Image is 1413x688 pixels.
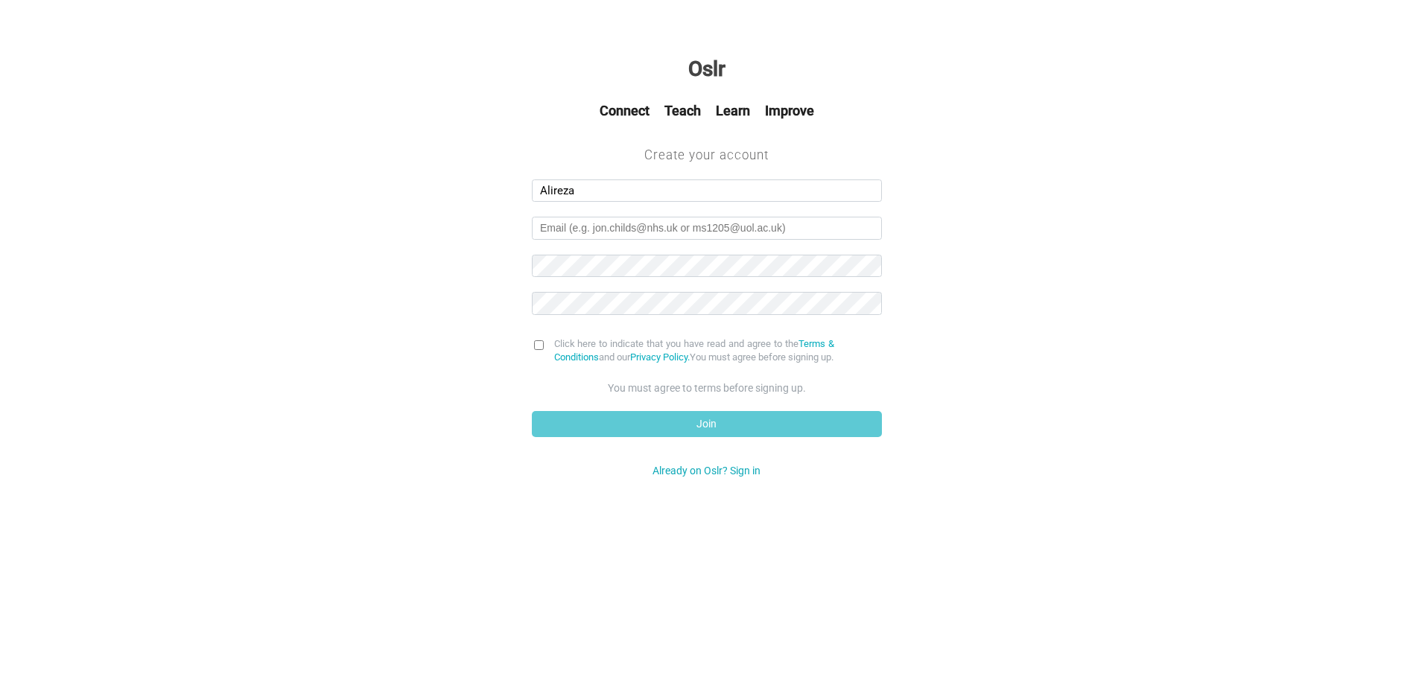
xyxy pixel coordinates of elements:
a: Privacy Policy. [630,351,690,363]
button: Join [532,411,882,437]
a: Already on Oslr? Sign in [652,465,761,477]
a: Terms & Conditions [554,338,834,363]
input: Name [532,179,882,203]
input: Email (e.g. jon.childs@nhs.uk or ms1205@uol.ac.uk) [532,217,882,240]
p: Click here to indicate that you have read and agree to the and our You must agree before signing up. [554,337,834,365]
div: You must agree to terms before signing up. [532,380,882,395]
